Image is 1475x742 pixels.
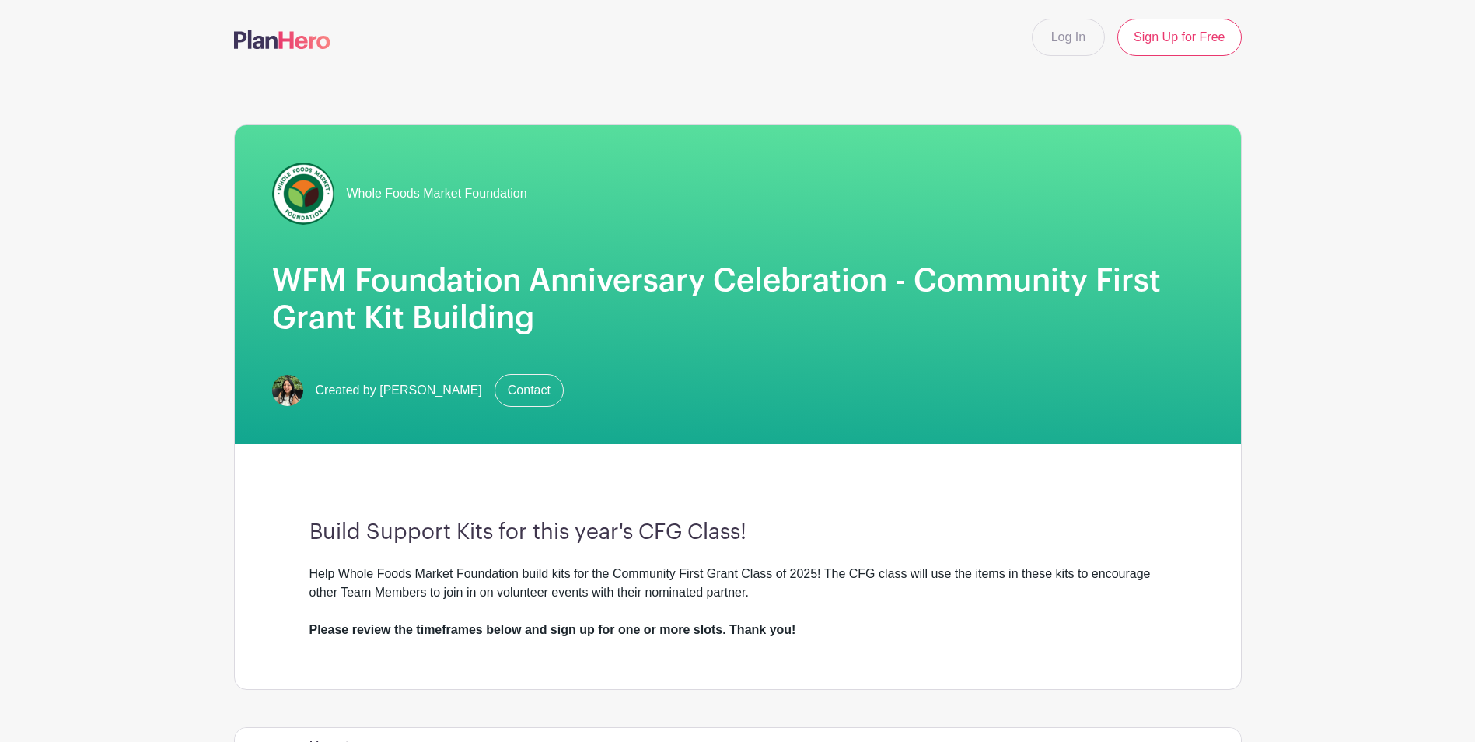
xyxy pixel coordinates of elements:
[309,565,1166,639] div: Help Whole Foods Market Foundation build kits for the Community First Grant Class of 2025! The CF...
[272,375,303,406] img: mireya.jpg
[309,520,1166,546] h3: Build Support Kits for this year's CFG Class!
[272,163,334,225] img: wfmf_primary_badge_4c.png
[316,381,482,400] span: Created by [PERSON_NAME]
[495,374,564,407] a: Contact
[1117,19,1241,56] a: Sign Up for Free
[309,623,796,636] strong: Please review the timeframes below and sign up for one or more slots. Thank you!
[272,262,1204,337] h1: WFM Foundation Anniversary Celebration - Community First Grant Kit Building
[234,30,330,49] img: logo-507f7623f17ff9eddc593b1ce0a138ce2505c220e1c5a4e2b4648c50719b7d32.svg
[347,184,527,203] span: Whole Foods Market Foundation
[1032,19,1105,56] a: Log In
